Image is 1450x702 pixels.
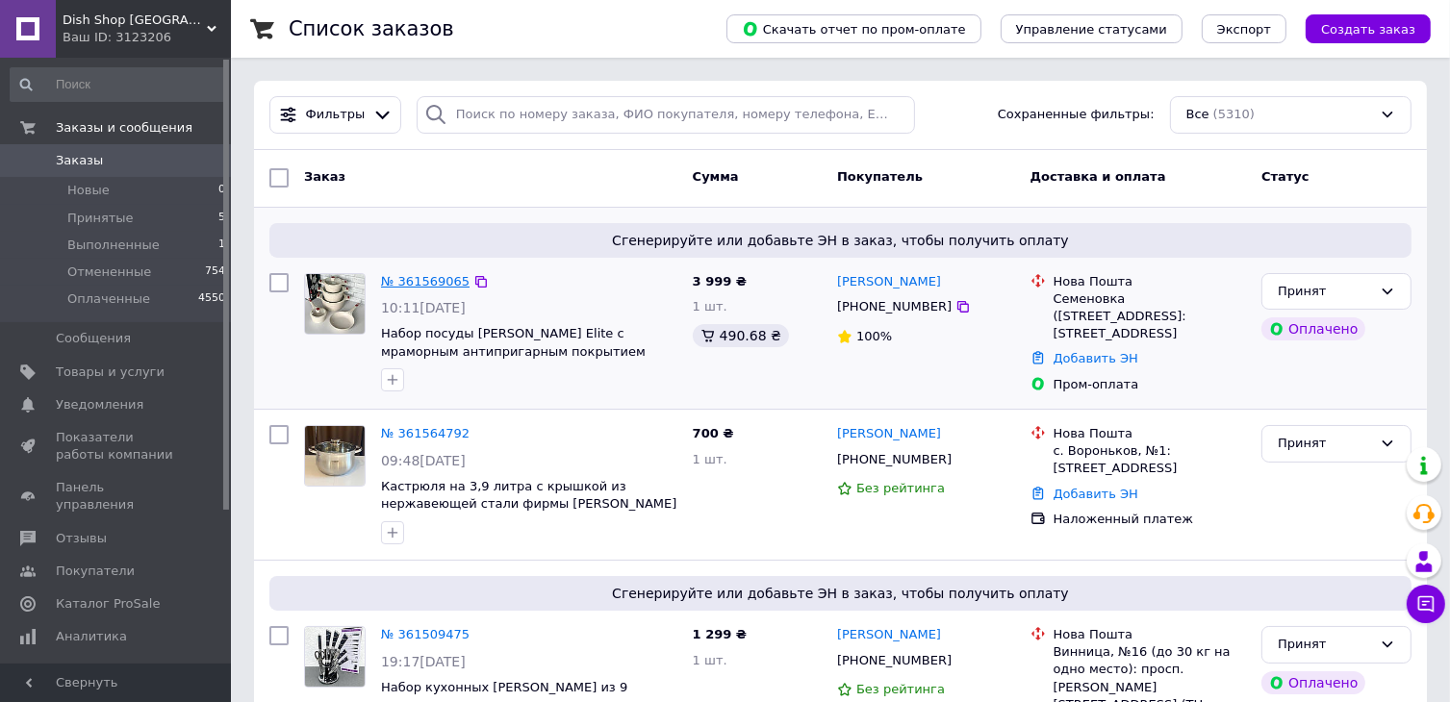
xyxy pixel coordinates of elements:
[1054,511,1247,528] div: Наложенный платеж
[1054,626,1247,643] div: Нова Пошта
[67,290,150,308] span: Оплаченные
[56,628,127,645] span: Аналитика
[1321,22,1415,37] span: Создать заказ
[381,274,470,288] a: № 361569065
[1030,169,1166,184] span: Доставка и оплата
[218,182,225,199] span: 0
[218,237,225,254] span: 1
[304,425,366,487] a: Фото товару
[63,29,231,46] div: Ваш ID: 3123206
[1217,22,1271,37] span: Экспорт
[56,595,160,613] span: Каталог ProSale
[56,119,192,137] span: Заказы и сообщения
[1261,317,1365,340] div: Оплачено
[1261,169,1310,184] span: Статус
[304,626,366,688] a: Фото товару
[205,263,225,281] span: 754
[693,324,789,347] div: 490.68 ₴
[1001,14,1183,43] button: Управление статусами
[1278,282,1372,302] div: Принят
[277,584,1404,603] span: Сгенерируйте или добавьте ЭН в заказ, чтобы получить оплату
[56,330,131,347] span: Сообщения
[1186,106,1209,124] span: Все
[56,152,103,169] span: Заказы
[10,67,227,102] input: Поиск
[837,626,941,644] a: [PERSON_NAME]
[381,453,466,468] span: 09:48[DATE]
[56,396,143,414] span: Уведомления
[56,364,165,381] span: Товары и услуги
[693,627,747,641] span: 1 299 ₴
[1016,22,1167,37] span: Управление статусами
[742,20,966,38] span: Скачать отчет по пром-оплате
[198,290,225,308] span: 4550
[1278,635,1372,655] div: Принят
[289,17,454,40] h1: Список заказов
[693,653,727,667] span: 1 шт.
[1261,671,1365,694] div: Оплачено
[63,12,207,29] span: Dish Shop Ukraine
[1278,434,1372,454] div: Принят
[998,106,1155,124] span: Сохраненные фильтры:
[693,452,727,466] span: 1 шт.
[304,273,366,335] a: Фото товару
[277,231,1404,250] span: Сгенерируйте или добавьте ЭН в заказ, чтобы получить оплату
[305,627,365,687] img: Фото товару
[67,182,110,199] span: Новые
[833,648,955,673] div: [PHONE_NUMBER]
[1286,21,1431,36] a: Создать заказ
[833,294,955,319] div: [PHONE_NUMBER]
[305,274,365,334] img: Фото товару
[1054,273,1247,290] div: Нова Пошта
[56,479,178,514] span: Панель управления
[1054,290,1247,343] div: Семеновка ([STREET_ADDRESS]: [STREET_ADDRESS]
[693,274,747,288] span: 3 999 ₴
[381,326,646,359] a: Набор посуды [PERSON_NAME] Elite с мраморным антипригарным покрытием
[218,210,225,227] span: 5
[1054,376,1247,393] div: Пром-оплата
[856,329,892,343] span: 100%
[381,300,466,315] span: 10:11[DATE]
[381,654,466,669] span: 19:17[DATE]
[856,481,945,495] span: Без рейтинга
[306,106,366,124] span: Фильтры
[381,627,470,641] a: № 361509475
[837,273,941,291] a: [PERSON_NAME]
[1407,585,1445,623] button: Чат с покупателем
[381,479,676,512] a: Кастрюля на 3,9 литра с крышкой из нержавеющей стали фирмы [PERSON_NAME]
[56,429,178,464] span: Показатели работы компании
[1306,14,1431,43] button: Создать заказ
[56,530,107,547] span: Отзывы
[726,14,981,43] button: Скачать отчет по пром-оплате
[833,447,955,472] div: [PHONE_NUMBER]
[1054,351,1138,365] a: Добавить ЭН
[381,426,470,440] a: № 361564792
[693,169,739,184] span: Сумма
[1054,487,1138,501] a: Добавить ЭН
[1213,107,1255,121] span: (5310)
[1054,442,1247,477] div: с. Вороньков, №1: [STREET_ADDRESS]
[1202,14,1286,43] button: Экспорт
[693,426,734,440] span: 700 ₴
[56,563,135,580] span: Покупатели
[837,169,923,184] span: Покупатель
[856,682,945,696] span: Без рейтинга
[67,237,160,254] span: Выполненные
[417,96,916,134] input: Поиск по номеру заказа, ФИО покупателя, номеру телефона, Email, номеру накладной
[1054,425,1247,442] div: Нова Пошта
[56,661,178,695] span: Инструменты вебмастера и SEO
[67,263,151,281] span: Отмененные
[837,425,941,443] a: [PERSON_NAME]
[67,210,134,227] span: Принятые
[304,169,345,184] span: Заказ
[693,299,727,313] span: 1 шт.
[305,426,365,486] img: Фото товару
